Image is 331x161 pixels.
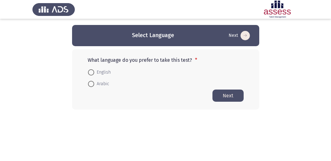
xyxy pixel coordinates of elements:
[132,32,174,39] h3: Select Language
[32,1,75,18] img: Assess Talent Management logo
[256,1,299,18] img: Assessment logo of ASSESS Employability - EBI
[94,69,111,76] span: English
[94,80,109,88] span: Arabic
[227,31,252,41] button: Start assessment
[88,57,244,63] p: What language do you prefer to take this test?
[212,90,244,102] button: Start assessment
